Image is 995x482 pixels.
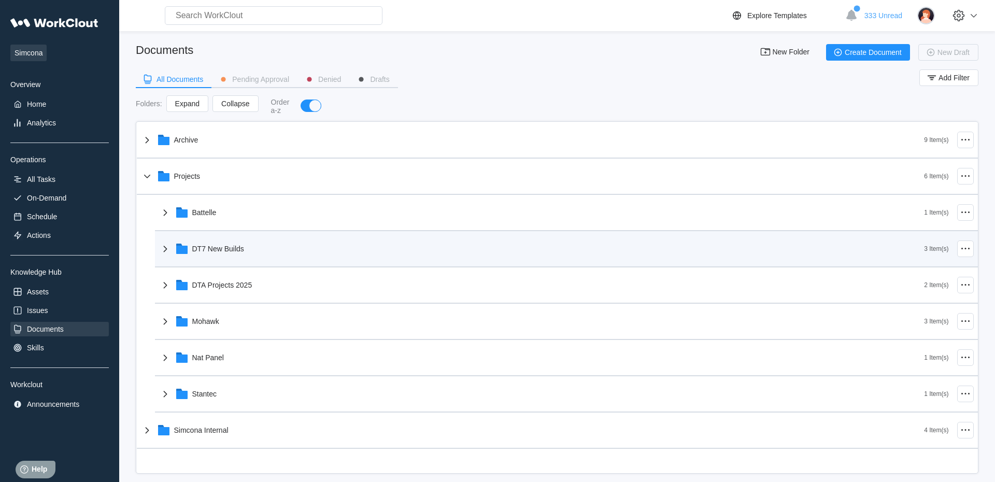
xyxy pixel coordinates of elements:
[297,72,349,87] button: Denied
[939,74,970,81] span: Add Filter
[27,175,55,183] div: All Tasks
[175,100,200,107] span: Expand
[754,44,818,61] button: New Folder
[10,268,109,276] div: Knowledge Hub
[10,397,109,412] a: Announcements
[221,100,249,107] span: Collapse
[731,9,840,22] a: Explore Templates
[271,98,291,115] div: Order a-z
[174,426,229,434] div: Simcona Internal
[10,380,109,389] div: Workclout
[165,6,382,25] input: Search WorkClout
[10,285,109,299] a: Assets
[747,11,807,20] div: Explore Templates
[136,100,162,108] div: Folders :
[10,116,109,130] a: Analytics
[349,72,397,87] button: Drafts
[845,49,902,56] span: Create Document
[917,7,935,24] img: user-2.png
[10,155,109,164] div: Operations
[174,172,201,180] div: Projects
[924,245,948,252] div: 3 Item(s)
[10,97,109,111] a: Home
[924,281,948,289] div: 2 Item(s)
[919,69,978,86] button: Add Filter
[136,72,211,87] button: All Documents
[10,80,109,89] div: Overview
[174,136,198,144] div: Archive
[924,390,948,398] div: 1 Item(s)
[166,95,208,112] button: Expand
[27,100,46,108] div: Home
[27,325,64,333] div: Documents
[924,427,948,434] div: 4 Item(s)
[10,228,109,243] a: Actions
[10,303,109,318] a: Issues
[10,322,109,336] a: Documents
[192,208,217,217] div: Battelle
[318,76,341,83] div: Denied
[826,44,910,61] button: Create Document
[924,318,948,325] div: 3 Item(s)
[211,72,297,87] button: Pending Approval
[27,231,51,239] div: Actions
[192,281,252,289] div: DTA Projects 2025
[27,306,48,315] div: Issues
[192,353,224,362] div: Nat Panel
[10,341,109,355] a: Skills
[27,194,66,202] div: On-Demand
[27,400,79,408] div: Announcements
[924,209,948,216] div: 1 Item(s)
[370,76,389,83] div: Drafts
[10,45,47,61] span: Simcona
[192,390,217,398] div: Stantec
[27,344,44,352] div: Skills
[192,317,219,325] div: Mohawk
[27,288,49,296] div: Assets
[937,49,970,56] span: New Draft
[772,48,809,56] span: New Folder
[924,354,948,361] div: 1 Item(s)
[924,173,948,180] div: 6 Item(s)
[924,136,948,144] div: 9 Item(s)
[136,44,193,57] div: Documents
[212,95,258,112] button: Collapse
[10,209,109,224] a: Schedule
[27,212,57,221] div: Schedule
[10,191,109,205] a: On-Demand
[232,76,289,83] div: Pending Approval
[157,76,203,83] div: All Documents
[864,11,902,20] span: 333 Unread
[192,245,244,253] div: DT7 New Builds
[918,44,978,61] button: New Draft
[10,172,109,187] a: All Tasks
[27,119,56,127] div: Analytics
